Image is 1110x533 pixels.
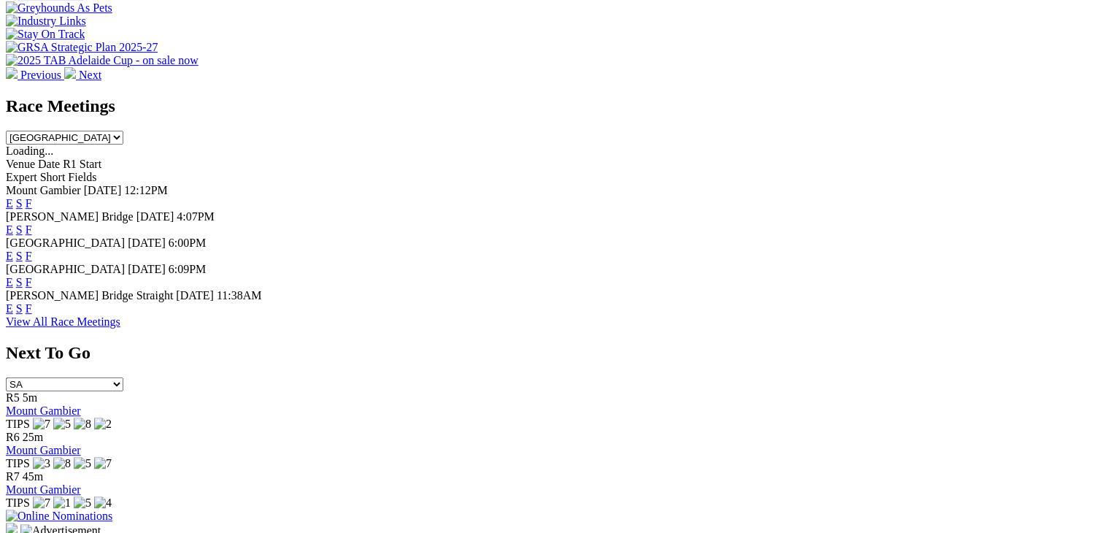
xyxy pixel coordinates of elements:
[6,145,53,157] span: Loading...
[26,223,32,236] a: F
[6,496,30,509] span: TIPS
[176,289,214,302] span: [DATE]
[79,69,101,81] span: Next
[136,210,174,223] span: [DATE]
[6,302,13,315] a: E
[6,223,13,236] a: E
[6,69,64,81] a: Previous
[128,263,166,275] span: [DATE]
[124,184,168,196] span: 12:12PM
[94,418,112,431] img: 2
[23,431,43,443] span: 25m
[6,41,158,54] img: GRSA Strategic Plan 2025-27
[53,418,71,431] img: 5
[16,223,23,236] a: S
[94,496,112,510] img: 4
[6,404,81,417] a: Mount Gambier
[6,237,125,249] span: [GEOGRAPHIC_DATA]
[6,54,199,67] img: 2025 TAB Adelaide Cup - on sale now
[94,457,112,470] img: 7
[38,158,60,170] span: Date
[6,1,112,15] img: Greyhounds As Pets
[26,276,32,288] a: F
[6,197,13,210] a: E
[26,197,32,210] a: F
[40,171,66,183] span: Short
[6,250,13,262] a: E
[177,210,215,223] span: 4:07PM
[23,391,37,404] span: 5m
[16,250,23,262] a: S
[26,302,32,315] a: F
[74,496,91,510] img: 5
[20,69,61,81] span: Previous
[6,289,173,302] span: [PERSON_NAME] Bridge Straight
[6,184,81,196] span: Mount Gambier
[6,444,81,456] a: Mount Gambier
[169,263,207,275] span: 6:09PM
[23,470,43,483] span: 45m
[6,171,37,183] span: Expert
[6,510,112,523] img: Online Nominations
[33,496,50,510] img: 7
[16,276,23,288] a: S
[217,289,262,302] span: 11:38AM
[6,315,120,328] a: View All Race Meetings
[33,457,50,470] img: 3
[26,250,32,262] a: F
[6,96,1104,116] h2: Race Meetings
[6,158,35,170] span: Venue
[53,496,71,510] img: 1
[16,197,23,210] a: S
[6,470,20,483] span: R7
[169,237,207,249] span: 6:00PM
[128,237,166,249] span: [DATE]
[63,158,101,170] span: R1 Start
[33,418,50,431] img: 7
[6,431,20,443] span: R6
[64,67,76,79] img: chevron-right-pager-white.svg
[6,343,1104,363] h2: Next To Go
[74,457,91,470] img: 5
[6,391,20,404] span: R5
[6,276,13,288] a: E
[68,171,96,183] span: Fields
[6,210,134,223] span: [PERSON_NAME] Bridge
[16,302,23,315] a: S
[74,418,91,431] img: 8
[6,457,30,469] span: TIPS
[6,483,81,496] a: Mount Gambier
[6,28,85,41] img: Stay On Track
[53,457,71,470] img: 8
[6,15,86,28] img: Industry Links
[64,69,101,81] a: Next
[6,67,18,79] img: chevron-left-pager-white.svg
[84,184,122,196] span: [DATE]
[6,263,125,275] span: [GEOGRAPHIC_DATA]
[6,418,30,430] span: TIPS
